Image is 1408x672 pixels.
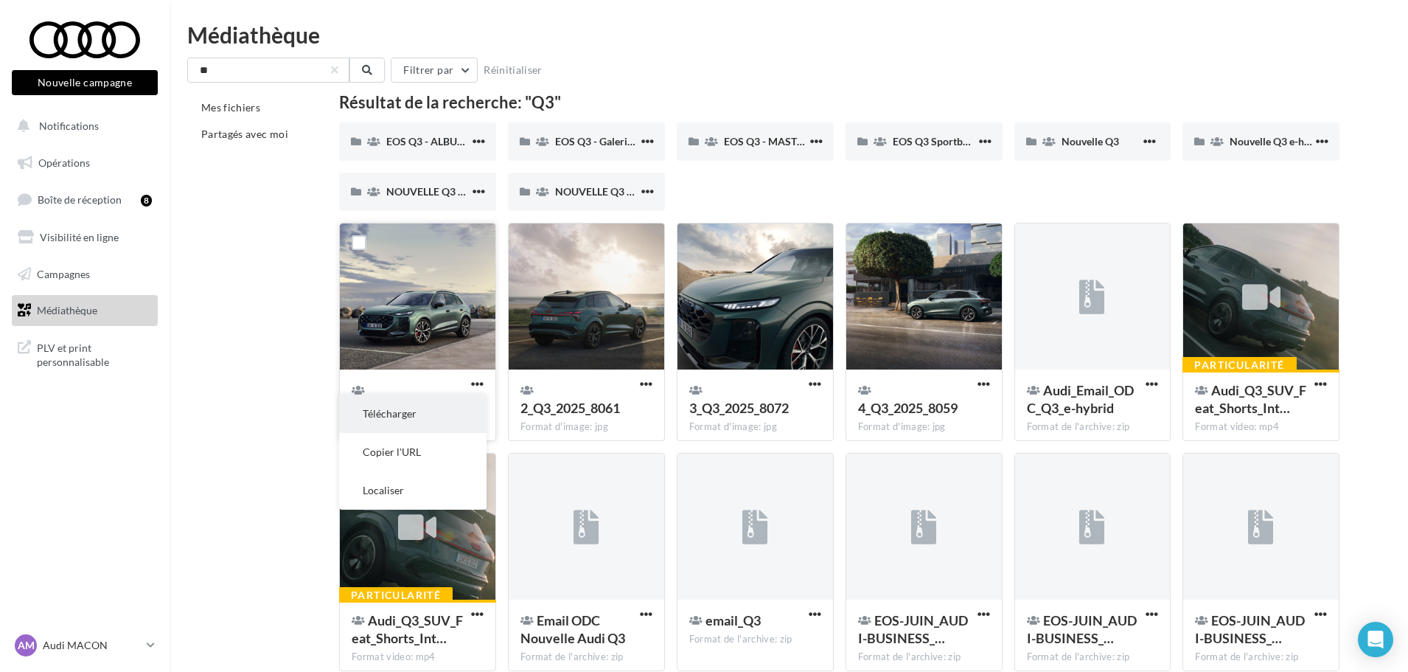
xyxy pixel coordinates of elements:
span: 3_Q3_2025_8072 [689,400,789,416]
div: Format de l'archive: zip [1027,651,1159,664]
span: Partagés avec moi [201,128,288,140]
div: Particularité [339,587,453,603]
a: Boîte de réception8 [9,184,161,215]
div: Format de l'archive: zip [689,633,821,646]
div: Particularité [1182,357,1296,373]
span: Email ODC Nouvelle Audi Q3 [520,612,625,646]
span: Visibilité en ligne [40,231,119,243]
div: Médiathèque [187,24,1390,46]
a: Visibilité en ligne [9,222,161,253]
button: Copier l'URL [339,433,487,471]
span: Nouvelle Q3 e-hybrid [1230,135,1328,148]
span: Nouvelle Q3 [1062,135,1119,148]
span: Audi_Email_ODC_Q3_e-hybrid [1027,382,1134,416]
a: Médiathèque [9,295,161,326]
div: Format d'image: jpg [689,420,821,434]
span: Audi_Q3_SUV_Feat_Shorts_Int_Design_15s_4x5_EN_clean.mov_1 [1195,382,1306,416]
a: Opérations [9,148,161,179]
div: Résultat de la recherche: "Q3" [339,94,1339,111]
div: Format video: mp4 [1195,420,1327,434]
span: 4_Q3_2025_8059 [858,400,958,416]
span: Audi_Q3_SUV_Feat_Shorts_Int_Design_15s_9x16_EN_clean.mov_1 [352,612,463,646]
span: Médiathèque [37,304,97,316]
button: Filtrer par [391,58,478,83]
p: Audi MACON [43,638,141,653]
span: NOUVELLE Q3 SPORTBACK E-HYBRID [555,185,738,198]
button: Notifications [9,111,155,142]
span: NOUVELLE Q3 SPORTBACK [386,185,519,198]
span: EOS Q3 - Galerie 2 [555,135,641,148]
span: Boîte de réception [38,193,122,206]
span: EOS Q3 - ALBUM PHOTO [386,135,504,148]
div: Format de l'archive: zip [858,651,990,664]
div: 8 [141,195,152,207]
div: Format de l'archive: zip [1027,420,1159,434]
span: EOS Q3 Sportback & SB e-Hybrid [893,135,1047,148]
div: Format de l'archive: zip [520,651,652,664]
span: EOS-JUIN_AUDI-BUSINESS_Q3-E-HYBRID_PL-1080x1080 [1027,612,1137,646]
a: AM Audi MACON [12,631,158,659]
span: EOS Q3 - MASTER INTERIEUR [724,135,864,148]
div: Format de l'archive: zip [1195,651,1327,664]
span: Opérations [38,156,90,169]
a: Campagnes [9,259,161,290]
span: Notifications [39,119,99,132]
div: Format video: mp4 [352,651,484,664]
span: Campagnes [37,267,90,280]
button: Réinitialiser [478,61,548,79]
div: Open Intercom Messenger [1358,622,1393,657]
span: PLV et print personnalisable [37,338,152,370]
div: Format d'image: jpg [858,420,990,434]
span: Mes fichiers [201,101,260,114]
span: EOS-JUIN_AUDI-BUSINESS_Q3-E-HYBRID_CAR-1080x1080 [858,612,968,646]
a: PLV et print personnalisable [9,332,161,375]
span: EOS-JUIN_AUDI-BUSINESS_Q3-SB-E-HYBRID_CAR-1080x1080 [1195,612,1305,646]
button: Télécharger [339,395,487,433]
span: email_Q3 [705,612,761,628]
button: Localiser [339,471,487,510]
span: 2_Q3_2025_8061 [520,400,620,416]
div: Format d'image: jpg [520,420,652,434]
button: Nouvelle campagne [12,70,158,95]
span: AM [18,638,35,653]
